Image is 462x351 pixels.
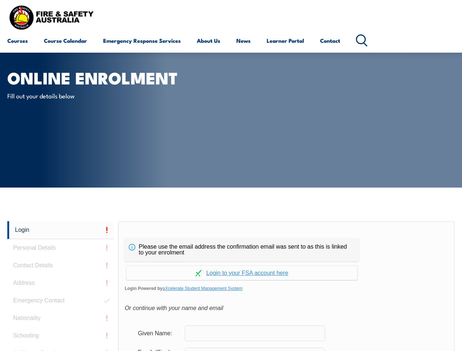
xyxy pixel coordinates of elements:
h1: Online Enrolment [7,70,188,84]
a: aXcelerate Student Management System [162,286,243,291]
a: Course Calendar [44,32,87,49]
div: Given Name: [132,326,185,340]
a: About Us [197,32,220,49]
a: Courses [7,32,28,49]
img: Log in withaxcelerate [195,270,202,276]
a: Login [7,221,114,239]
p: Fill out your details below [7,91,141,100]
a: News [236,32,251,49]
a: Emergency Response Services [103,32,181,49]
a: Learner Portal [267,32,304,49]
div: Please use the email address the confirmation email was sent to as this is linked to your enrolment [125,238,359,261]
div: Or continue with your name and email [125,303,448,314]
span: Login Powered by [125,283,448,294]
a: Contact [320,32,340,49]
